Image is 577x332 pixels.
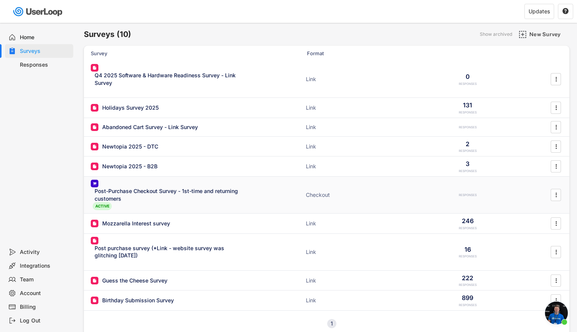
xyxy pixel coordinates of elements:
text:  [555,142,557,150]
div: 3 [466,160,469,168]
div: Post-Purchase Checkout Survey - 1st-time and returning customers [95,187,243,202]
div: Home [20,34,70,41]
div: Guess the Cheese Survey [102,277,167,284]
text:  [555,191,557,199]
div: RESPONSES [459,110,477,115]
div: Link [306,123,382,131]
div: Responses [20,61,70,69]
button:  [552,218,560,229]
button:  [562,8,569,15]
div: RESPONSES [459,226,477,230]
div: Survey [91,50,243,57]
div: RESPONSES [459,169,477,173]
button:  [552,102,560,113]
button:  [552,141,560,152]
text:  [555,75,557,83]
div: RESPONSES [459,149,477,153]
div: New Survey [529,31,567,38]
div: Link [306,143,382,150]
div: Checkout [306,191,382,199]
div: 246 [462,217,474,225]
div: Q4 2025 Software & Hardware Readiness Survey - Link Survey [95,72,243,86]
div: 899 [462,294,473,302]
div: 222 [462,274,473,282]
img: userloop-logo-01.svg [11,4,65,19]
div: RESPONSES [459,283,477,287]
div: 16 [464,245,471,254]
button:  [552,295,560,306]
div: Surveys [20,48,70,55]
div: RESPONSES [459,303,477,307]
button:  [552,73,560,85]
div: 1 [327,321,336,326]
div: Post purchase survey (*Link - website survey was glitching [DATE]) [95,244,243,259]
div: Holidays Survey 2025 [102,104,159,112]
div: Integrations [20,262,70,270]
div: Open chat [545,302,568,324]
div: Link [306,297,382,304]
div: Newtopia 2025 - DTC [102,143,158,150]
h6: Surveys (10) [84,29,131,40]
text:  [555,104,557,112]
div: RESPONSES [459,125,477,129]
div: Link [306,277,382,284]
div: RESPONSES [459,82,477,86]
button:  [552,121,560,133]
text:  [555,162,557,170]
div: ACTIVE [93,202,112,210]
text:  [555,276,557,284]
div: Log Out [20,317,70,324]
div: 131 [463,101,472,109]
div: Abandoned Cart Survey - Link Survey [102,123,198,131]
text:  [563,8,569,14]
img: AddMajor.svg [519,30,527,38]
div: Team [20,276,70,283]
div: Account [20,290,70,297]
text:  [555,248,557,256]
button:  [552,275,560,286]
div: Mozzarella Interest survey [102,220,170,227]
div: Updates [529,9,550,14]
div: Show archived [480,32,512,37]
div: 2 [466,140,469,148]
button:  [552,246,560,258]
button:  [552,161,560,172]
div: Format [307,50,383,57]
div: RESPONSES [459,254,477,259]
div: Link [306,220,382,227]
button:  [552,189,560,201]
div: Billing [20,303,70,311]
div: Newtopia 2025 - B2B [102,163,158,170]
div: 0 [466,72,470,81]
text:  [555,296,557,304]
div: Link [306,75,382,83]
div: Activity [20,249,70,256]
div: Link [306,248,382,256]
text:  [555,219,557,227]
div: Birthday Submission Survey [102,297,174,304]
div: Link [306,104,382,112]
div: Link [306,163,382,170]
div: RESPONSES [459,193,477,197]
text:  [555,123,557,131]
